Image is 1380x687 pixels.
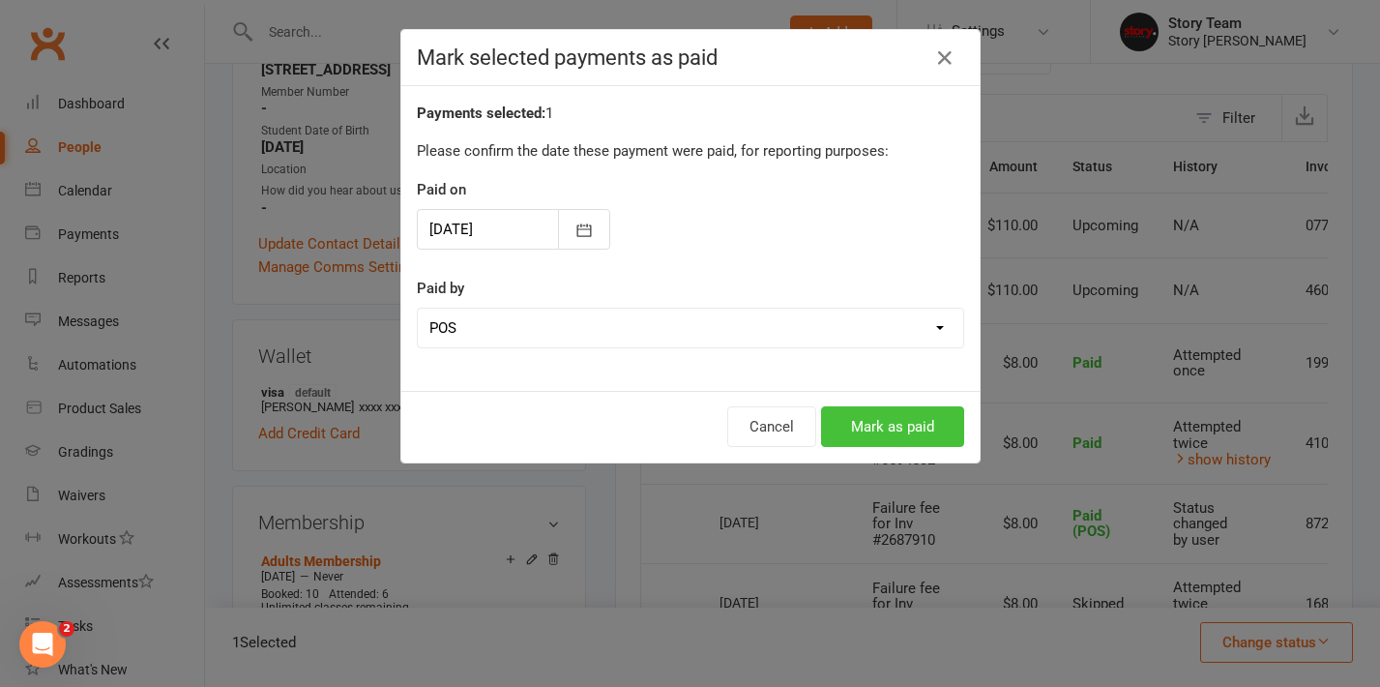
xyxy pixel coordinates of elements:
div: 1 [417,102,964,125]
strong: Payments selected: [417,105,545,122]
span: 2 [59,621,74,637]
label: Paid by [417,277,464,300]
button: Close [929,43,960,74]
p: Please confirm the date these payment were paid, for reporting purposes: [417,139,964,163]
h4: Mark selected payments as paid [417,45,964,70]
button: Cancel [727,406,816,447]
iframe: Intercom live chat [19,621,66,668]
label: Paid on [417,178,466,201]
button: Mark as paid [821,406,964,447]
